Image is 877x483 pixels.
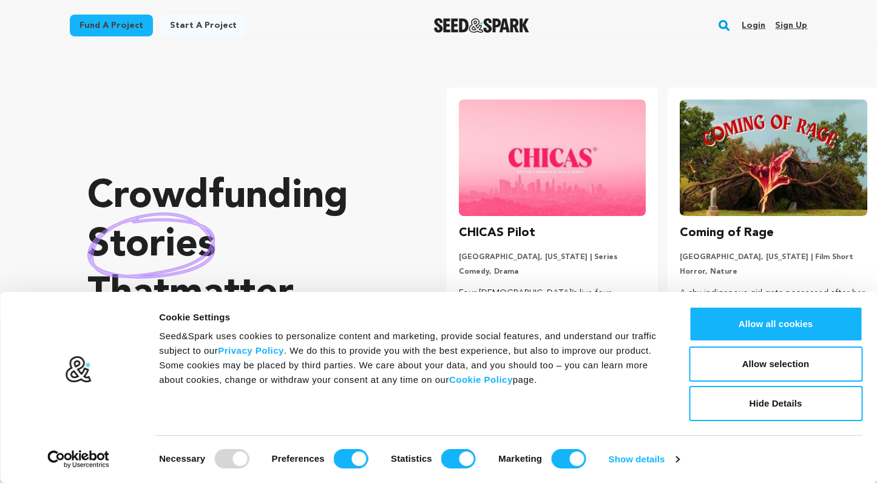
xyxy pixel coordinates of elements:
[25,450,132,468] a: Usercentrics Cookiebot - opens in a new window
[459,252,646,262] p: [GEOGRAPHIC_DATA], [US_STATE] | Series
[70,15,153,36] a: Fund a project
[87,173,398,319] p: Crowdfunding that .
[680,286,867,329] p: A shy indigenous girl gets possessed after her best friend betrays her during their annual campin...
[609,450,679,468] a: Show details
[159,329,662,387] div: Seed&Spark uses cookies to personalize content and marketing, provide social features, and unders...
[680,223,774,243] h3: Coming of Rage
[391,453,432,464] strong: Statistics
[218,345,284,356] a: Privacy Policy
[434,18,529,33] a: Seed&Spark Homepage
[169,275,290,314] span: matter
[459,100,646,216] img: CHICAS Pilot image
[160,15,246,36] a: Start a project
[689,346,862,382] button: Allow selection
[272,453,325,464] strong: Preferences
[689,306,862,342] button: Allow all cookies
[459,286,646,329] p: Four [DEMOGRAPHIC_DATA]’s live four different lifestyles in [GEOGRAPHIC_DATA] - they must rely on...
[434,18,529,33] img: Seed&Spark Logo Dark Mode
[775,16,807,35] a: Sign up
[449,374,513,385] a: Cookie Policy
[680,267,867,277] p: Horror, Nature
[158,444,159,445] legend: Consent Selection
[680,252,867,262] p: [GEOGRAPHIC_DATA], [US_STATE] | Film Short
[689,386,862,421] button: Hide Details
[87,212,215,279] img: hand sketched image
[742,16,765,35] a: Login
[459,223,535,243] h3: CHICAS Pilot
[459,267,646,277] p: Comedy, Drama
[65,356,92,383] img: logo
[159,310,662,325] div: Cookie Settings
[159,453,205,464] strong: Necessary
[498,453,542,464] strong: Marketing
[680,100,867,216] img: Coming of Rage image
